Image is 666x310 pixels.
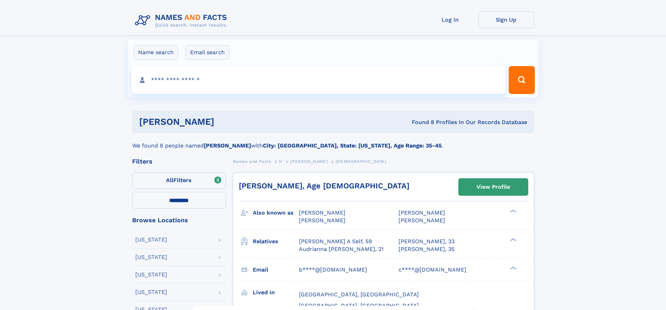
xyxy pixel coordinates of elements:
[336,159,386,164] span: [DEMOGRAPHIC_DATA]
[478,11,534,28] a: Sign Up
[508,266,517,270] div: ❯
[135,254,167,260] div: [US_STATE]
[399,217,445,224] span: [PERSON_NAME]
[135,272,167,277] div: [US_STATE]
[134,45,178,60] label: Name search
[253,287,299,298] h3: Lived in
[477,179,510,195] div: View Profile
[263,142,442,149] b: City: [GEOGRAPHIC_DATA], State: [US_STATE], Age Range: 35-45
[290,159,328,164] span: [PERSON_NAME]
[299,217,345,224] span: [PERSON_NAME]
[313,118,527,126] div: Found 8 Profiles In Our Records Database
[132,133,534,150] div: We found 8 people named with .
[508,237,517,242] div: ❯
[399,209,445,216] span: [PERSON_NAME]
[253,264,299,276] h3: Email
[279,157,282,166] a: H
[233,157,271,166] a: Names and Facts
[239,181,409,190] a: [PERSON_NAME], Age [DEMOGRAPHIC_DATA]
[299,302,419,309] span: [GEOGRAPHIC_DATA], [GEOGRAPHIC_DATA]
[139,117,313,126] h1: [PERSON_NAME]
[459,179,528,195] a: View Profile
[253,207,299,219] h3: Also known as
[509,66,535,94] button: Search Button
[135,289,167,295] div: [US_STATE]
[204,142,251,149] b: [PERSON_NAME]
[279,159,282,164] span: H
[131,66,506,94] input: search input
[508,209,517,214] div: ❯
[132,11,233,30] img: Logo Names and Facts
[186,45,229,60] label: Email search
[299,291,419,298] span: [GEOGRAPHIC_DATA], [GEOGRAPHIC_DATA]
[135,237,167,243] div: [US_STATE]
[166,177,173,183] span: All
[290,157,328,166] a: [PERSON_NAME]
[132,158,226,165] div: Filters
[399,238,454,245] a: [PERSON_NAME], 33
[253,236,299,247] h3: Relatives
[399,245,454,253] a: [PERSON_NAME], 35
[132,172,226,189] label: Filters
[299,209,345,216] span: [PERSON_NAME]
[132,217,226,223] div: Browse Locations
[299,245,384,253] a: Audrianna [PERSON_NAME], 21
[299,238,372,245] a: [PERSON_NAME] A Self, 59
[422,11,478,28] a: Log In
